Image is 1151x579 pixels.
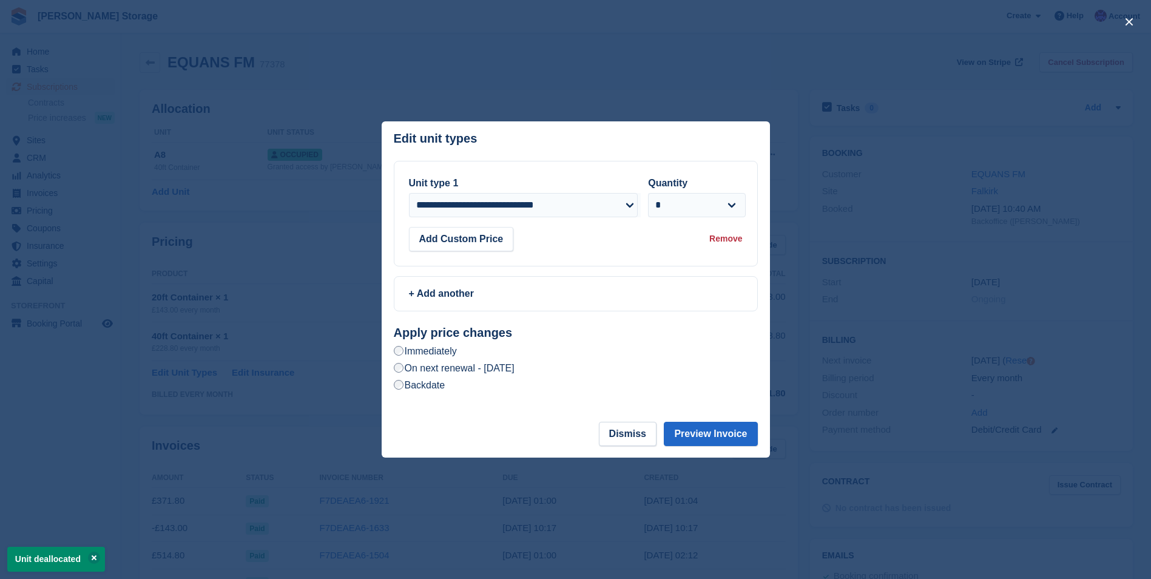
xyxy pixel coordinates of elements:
div: + Add another [409,286,743,301]
strong: Apply price changes [394,326,513,339]
p: Unit deallocated [7,547,105,572]
p: Edit unit types [394,132,478,146]
label: Immediately [394,345,457,357]
label: Quantity [648,178,687,188]
input: Immediately [394,346,403,356]
input: On next renewal - [DATE] [394,363,403,373]
input: Backdate [394,380,403,390]
label: Backdate [394,379,445,391]
button: Dismiss [599,422,657,446]
div: Remove [709,232,742,245]
a: + Add another [394,276,758,311]
button: Add Custom Price [409,227,514,251]
label: On next renewal - [DATE] [394,362,515,374]
label: Unit type 1 [409,178,459,188]
button: close [1119,12,1139,32]
button: Preview Invoice [664,422,757,446]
